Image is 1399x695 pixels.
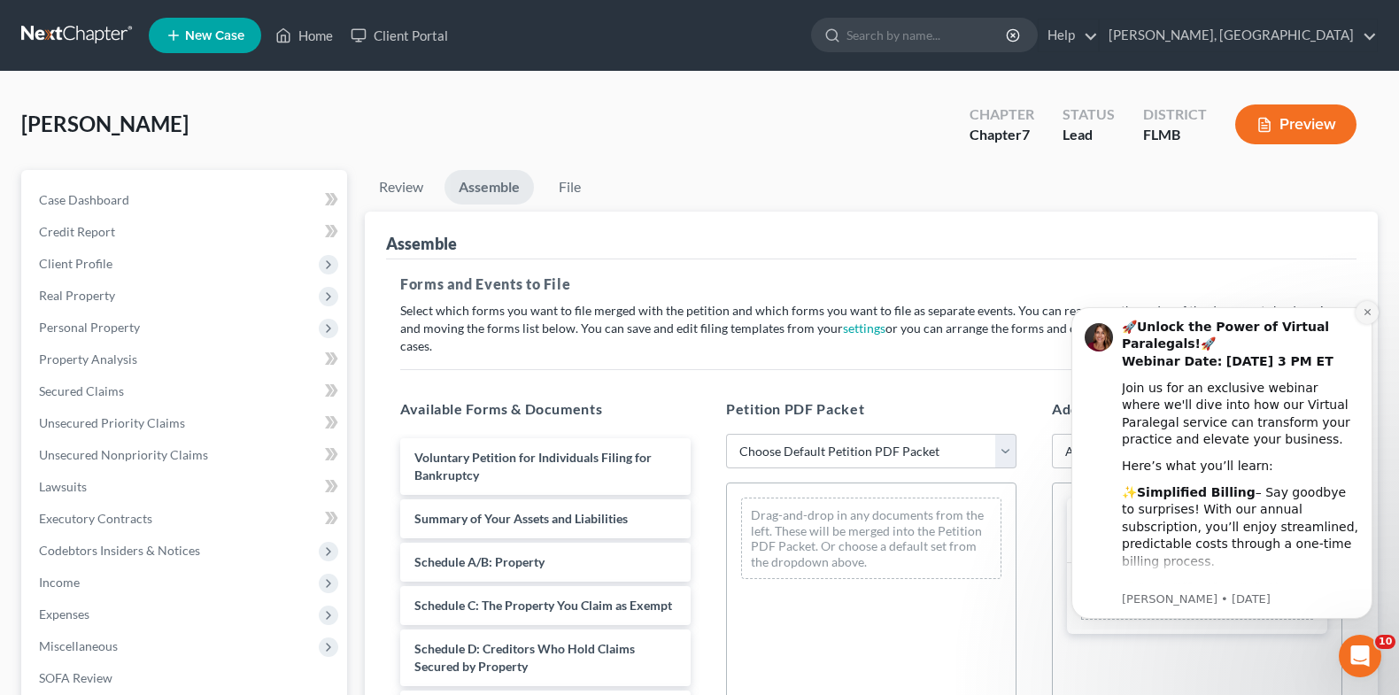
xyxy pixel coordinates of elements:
[39,351,137,367] span: Property Analysis
[25,216,347,248] a: Credit Report
[39,320,140,335] span: Personal Property
[400,274,1342,295] h5: Forms and Events to File
[1143,125,1207,145] div: FLMB
[25,471,347,503] a: Lawsuits
[400,398,691,420] h5: Available Forms & Documents
[77,289,314,358] div: 💡 – Save more with our annual plan offering exclusive discounted pricing that delivers unbeatable...
[970,125,1034,145] div: Chapter
[311,10,334,33] button: Dismiss notification
[39,383,124,398] span: Secured Claims
[414,450,652,483] span: Voluntary Petition for Individuals Filing for Bankruptcy
[1039,19,1098,51] a: Help
[1100,19,1377,51] a: [PERSON_NAME], [GEOGRAPHIC_DATA]
[414,554,545,569] span: Schedule A/B: Property
[741,498,1001,579] div: Drag-and-drop in any documents from the left. These will be merged into the Petition PDF Packet. ...
[1143,104,1207,125] div: District
[25,439,347,471] a: Unsecured Nonpriority Claims
[444,170,534,205] a: Assemble
[846,19,1009,51] input: Search by name...
[25,184,347,216] a: Case Dashboard
[1375,635,1395,649] span: 10
[39,479,87,494] span: Lawsuits
[25,662,347,694] a: SOFA Review
[1022,126,1030,143] span: 7
[400,302,1342,355] p: Select which forms you want to file merged with the petition and which forms you want to file as ...
[39,447,208,462] span: Unsecured Nonpriority Claims
[726,400,864,417] span: Petition PDF Packet
[39,638,118,653] span: Miscellaneous
[365,170,437,205] a: Review
[1339,635,1381,677] iframe: Intercom live chat
[39,511,152,526] span: Executory Contracts
[414,511,628,526] span: Summary of Your Assets and Liabilities
[77,300,314,316] p: Message from Katie, sent 22w ago
[267,19,342,51] a: Home
[21,111,189,136] span: [PERSON_NAME]
[1235,104,1356,144] button: Preview
[1045,291,1399,629] iframe: Intercom notifications message
[39,256,112,271] span: Client Profile
[843,320,885,336] a: settings
[25,407,347,439] a: Unsecured Priority Claims
[541,170,598,205] a: File
[1063,125,1115,145] div: Lead
[414,641,635,674] span: Schedule D: Creditors Who Hold Claims Secured by Property
[39,192,129,207] span: Case Dashboard
[1063,104,1115,125] div: Status
[25,503,347,535] a: Executory Contracts
[92,290,259,304] b: Cost-Effective Solutions
[386,233,457,254] div: Assemble
[39,288,115,303] span: Real Property
[39,575,80,590] span: Income
[39,606,89,622] span: Expenses
[25,375,347,407] a: Secured Claims
[970,104,1034,125] div: Chapter
[39,415,185,430] span: Unsecured Priority Claims
[39,543,200,558] span: Codebtors Insiders & Notices
[414,598,672,613] span: Schedule C: The Property You Claim as Exempt
[342,19,457,51] a: Client Portal
[39,224,115,239] span: Credit Report
[185,29,244,42] span: New Case
[39,670,112,685] span: SOFA Review
[25,344,347,375] a: Property Analysis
